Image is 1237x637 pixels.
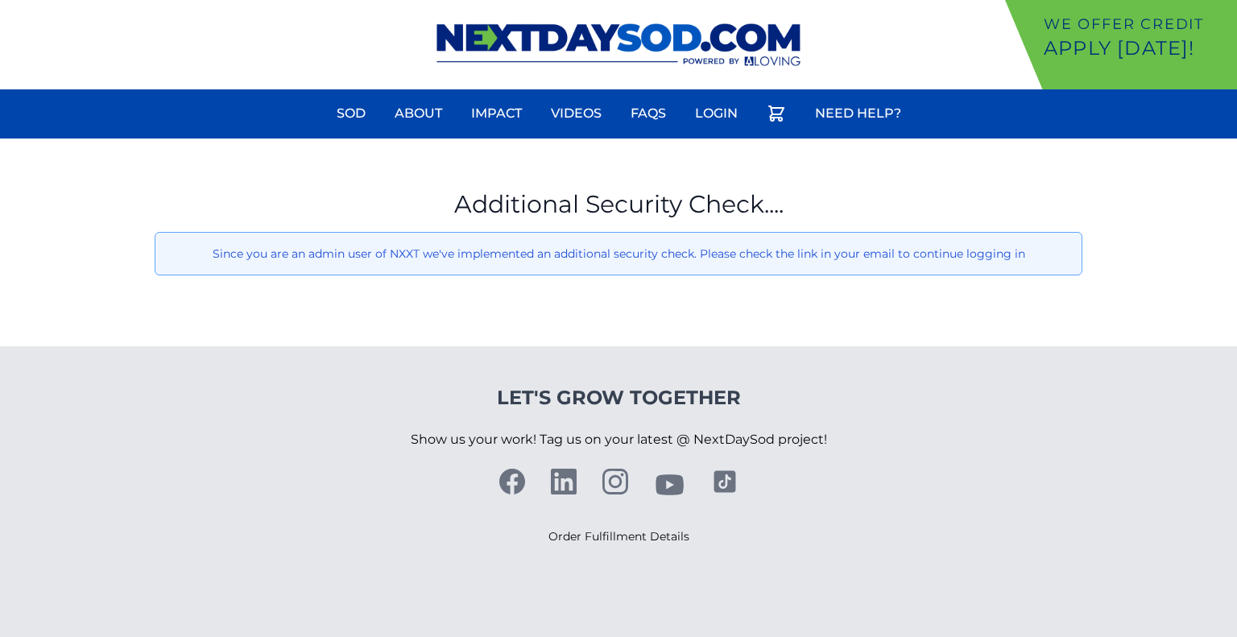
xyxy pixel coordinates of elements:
a: Sod [327,94,375,133]
a: Need Help? [805,94,911,133]
p: Show us your work! Tag us on your latest @ NextDaySod project! [411,411,827,469]
h4: Let's Grow Together [411,385,827,411]
p: Apply [DATE]! [1044,35,1231,61]
a: Impact [461,94,532,133]
p: We offer Credit [1044,13,1231,35]
a: FAQs [621,94,676,133]
a: Order Fulfillment Details [548,529,689,544]
a: About [385,94,452,133]
p: Since you are an admin user of NXXT we've implemented an additional security check. Please check ... [168,246,1069,262]
a: Login [685,94,747,133]
h1: Additional Security Check.... [155,190,1082,219]
a: Videos [541,94,611,133]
